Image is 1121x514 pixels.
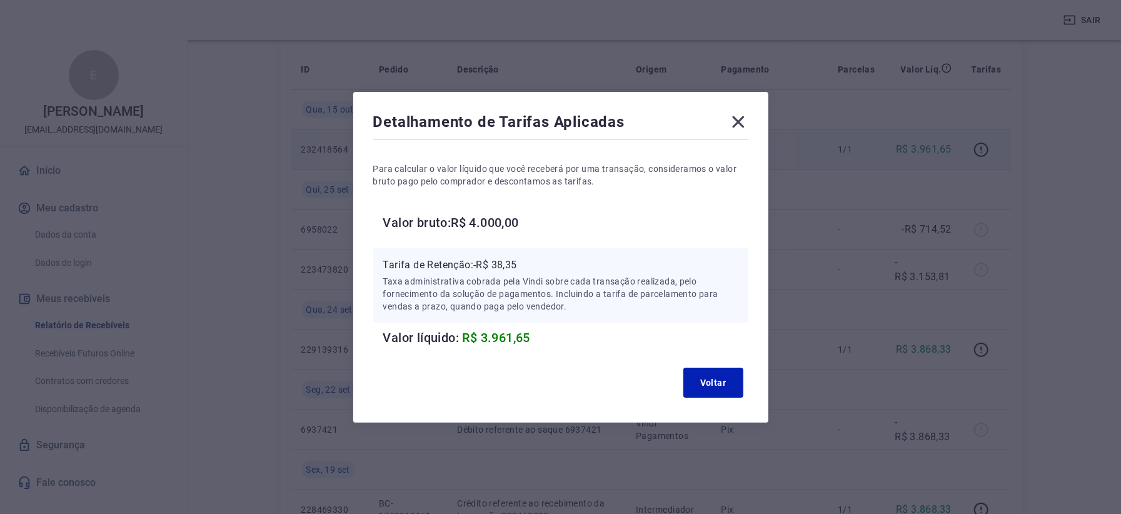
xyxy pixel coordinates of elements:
[463,330,530,345] span: R$ 3.961,65
[383,213,748,233] h6: Valor bruto: R$ 4.000,00
[683,368,743,398] button: Voltar
[383,275,738,313] p: Taxa administrativa cobrada pela Vindi sobre cada transação realizada, pelo fornecimento da soluç...
[383,328,748,348] h6: Valor líquido:
[373,163,748,188] p: Para calcular o valor líquido que você receberá por uma transação, consideramos o valor bruto pag...
[373,112,748,137] div: Detalhamento de Tarifas Aplicadas
[383,258,738,273] p: Tarifa de Retenção: -R$ 38,35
